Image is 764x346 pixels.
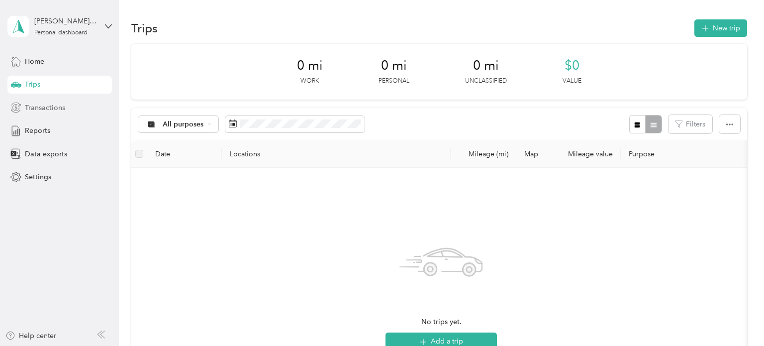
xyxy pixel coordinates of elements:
p: Value [563,77,581,86]
span: Settings [25,172,51,182]
span: Home [25,56,44,67]
th: Mileage (mi) [451,140,516,168]
span: $0 [565,58,579,74]
p: Unclassified [465,77,507,86]
p: Personal [379,77,409,86]
h1: Trips [131,23,158,33]
th: Purpose [621,140,760,168]
div: [PERSON_NAME][EMAIL_ADDRESS][PERSON_NAME][DOMAIN_NAME] [34,16,96,26]
p: Work [300,77,319,86]
span: Data exports [25,149,67,159]
button: Filters [668,115,712,133]
span: 0 mi [473,58,499,74]
span: All purposes [163,121,204,128]
th: Map [516,140,551,168]
div: Personal dashboard [34,30,88,36]
span: 0 mi [297,58,323,74]
th: Date [147,140,222,168]
th: Locations [222,140,451,168]
button: Help center [5,331,56,341]
iframe: Everlance-gr Chat Button Frame [708,290,764,346]
span: Trips [25,79,40,90]
th: Mileage value [551,140,621,168]
span: Reports [25,125,50,136]
span: 0 mi [381,58,407,74]
span: Transactions [25,103,65,113]
span: No trips yet. [421,317,462,328]
button: New trip [694,19,747,37]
